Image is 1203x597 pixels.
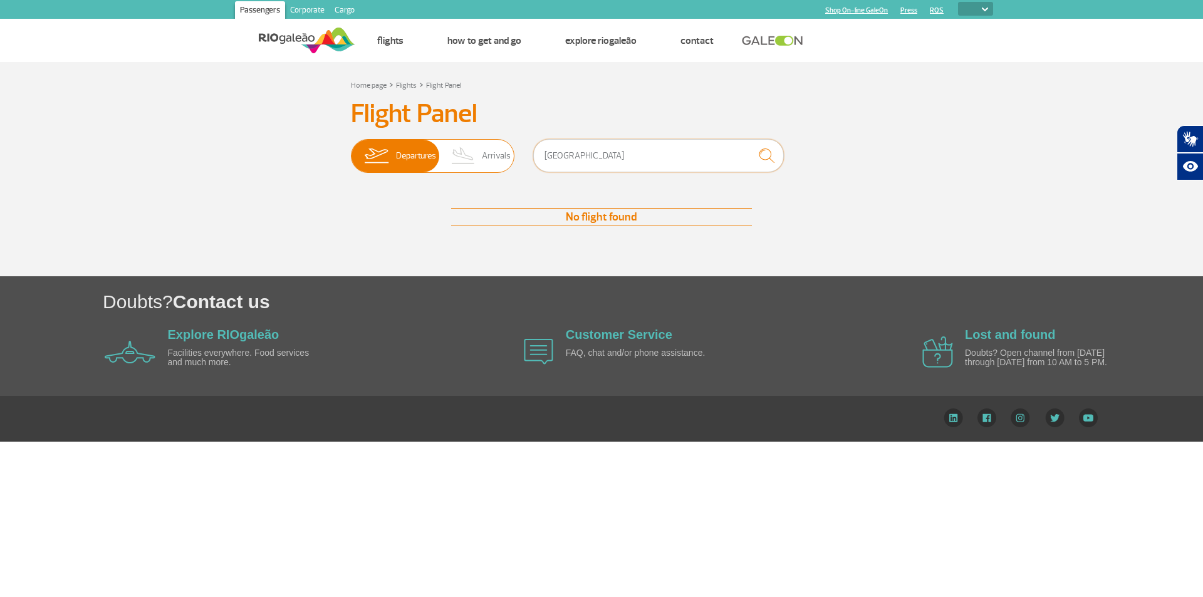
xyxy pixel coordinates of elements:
[103,289,1203,314] h1: Doubts?
[426,81,461,90] a: Flight Panel
[447,34,521,47] a: How to get and go
[922,336,953,368] img: airplane icon
[1177,153,1203,180] button: Abrir recursos assistivos.
[377,34,404,47] a: Flights
[825,6,888,14] a: Shop On-line GaleOn
[357,140,396,172] img: slider-embarque
[482,140,511,172] span: Arrivals
[451,208,752,226] div: No flight found
[168,328,279,341] a: Explore RIOgaleão
[900,6,917,14] a: Press
[235,1,285,21] a: Passengers
[445,140,482,172] img: slider-desembarque
[1079,408,1098,427] img: YouTube
[1045,408,1065,427] img: Twitter
[330,1,360,21] a: Cargo
[351,98,852,130] h3: Flight Panel
[533,139,784,172] input: Flight, city or airline
[680,34,714,47] a: Contact
[1177,125,1203,180] div: Plugin de acessibilidade da Hand Talk.
[389,77,393,91] a: >
[566,328,672,341] a: Customer Service
[351,81,387,90] a: Home page
[1177,125,1203,153] button: Abrir tradutor de língua de sinais.
[285,1,330,21] a: Corporate
[1011,408,1030,427] img: Instagram
[396,140,436,172] span: Departures
[930,6,944,14] a: RQS
[944,408,963,427] img: LinkedIn
[965,328,1055,341] a: Lost and found
[396,81,417,90] a: Flights
[524,339,553,365] img: airplane icon
[168,348,312,368] p: Facilities everywhere. Food services and much more.
[977,408,996,427] img: Facebook
[566,348,710,358] p: FAQ, chat and/or phone assistance.
[965,348,1109,368] p: Doubts? Open channel from [DATE] through [DATE] from 10 AM to 5 PM.
[565,34,637,47] a: Explore RIOgaleão
[419,77,424,91] a: >
[105,341,155,363] img: airplane icon
[173,291,270,312] span: Contact us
